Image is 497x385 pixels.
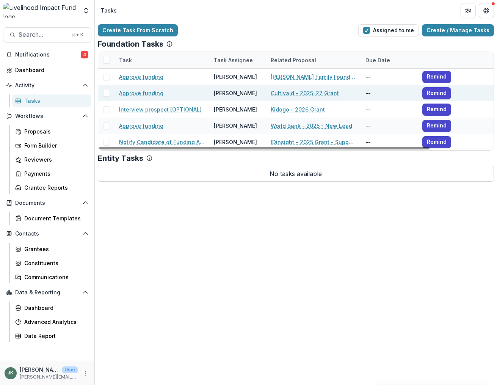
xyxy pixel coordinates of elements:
[12,302,91,314] a: Dashboard
[214,122,257,130] div: [PERSON_NAME]
[15,289,79,296] span: Data & Reporting
[81,369,90,378] button: More
[3,27,91,42] button: Search...
[361,134,418,150] div: --
[271,105,325,113] a: Kidogo - 2026 Grant
[81,51,88,58] span: 4
[271,138,356,146] a: IDinsight - 2025 Grant - Support to IPA-IDi merger
[119,138,205,146] a: Notify Candidate of Funding Approval
[422,120,451,132] button: Remind
[422,104,451,116] button: Remind
[12,139,91,152] a: Form Builder
[12,167,91,180] a: Payments
[214,105,257,113] div: [PERSON_NAME]
[3,197,91,209] button: Open Documents
[15,200,79,206] span: Documents
[422,24,494,36] a: Create / Manage Tasks
[12,330,91,342] a: Data Report
[15,66,85,74] div: Dashboard
[358,24,419,36] button: Assigned to me
[271,122,352,130] a: World Bank - 2025 - New Lead
[12,94,91,107] a: Tasks
[24,156,85,163] div: Reviewers
[24,170,85,178] div: Payments
[3,79,91,91] button: Open Activity
[114,52,209,68] div: Task
[12,125,91,138] a: Proposals
[81,3,91,18] button: Open entity switcher
[98,39,163,49] p: Foundation Tasks
[119,122,163,130] a: Approve funding
[24,245,85,253] div: Grantees
[361,85,418,101] div: --
[12,271,91,283] a: Communications
[62,366,78,373] p: User
[271,89,339,97] a: Cultivaid - 2025-27 Grant
[24,332,85,340] div: Data Report
[24,141,85,149] div: Form Builder
[209,56,257,64] div: Task Assignee
[271,73,356,81] a: [PERSON_NAME] Family Foundation - SII Great Lakes & [GEOGRAPHIC_DATA] 2025-27
[119,105,202,113] a: Interview prospect [OPTIONAL]
[361,52,418,68] div: Due Date
[12,243,91,255] a: Grantees
[3,110,91,122] button: Open Workflows
[98,166,494,182] p: No tasks available
[209,52,266,68] div: Task Assignee
[24,259,85,267] div: Constituents
[15,231,79,237] span: Contacts
[15,82,79,89] span: Activity
[12,257,91,269] a: Constituents
[214,138,257,146] div: [PERSON_NAME]
[361,56,395,64] div: Due Date
[361,101,418,118] div: --
[15,113,79,119] span: Workflows
[24,214,85,222] div: Document Templates
[98,154,143,163] p: Entity Tasks
[20,366,59,374] p: [PERSON_NAME]
[98,24,178,36] a: Create Task From Scratch
[479,3,494,18] button: Get Help
[24,318,85,326] div: Advanced Analytics
[101,6,117,14] div: Tasks
[12,181,91,194] a: Grantee Reports
[214,73,257,81] div: [PERSON_NAME]
[20,374,78,380] p: [PERSON_NAME][EMAIL_ADDRESS][DOMAIN_NAME]
[12,316,91,328] a: Advanced Analytics
[422,71,451,83] button: Remind
[361,69,418,85] div: --
[24,127,85,135] div: Proposals
[266,56,321,64] div: Related Proposal
[12,153,91,166] a: Reviewers
[119,89,163,97] a: Approve funding
[3,286,91,299] button: Open Data & Reporting
[24,184,85,192] div: Grantee Reports
[12,212,91,225] a: Document Templates
[114,56,136,64] div: Task
[3,3,78,18] img: Livelihood Impact Fund logo
[19,31,67,38] span: Search...
[24,97,85,105] div: Tasks
[15,52,81,58] span: Notifications
[422,136,451,148] button: Remind
[24,304,85,312] div: Dashboard
[24,273,85,281] div: Communications
[214,89,257,97] div: [PERSON_NAME]
[119,73,163,81] a: Approve funding
[266,52,361,68] div: Related Proposal
[3,49,91,61] button: Notifications4
[3,228,91,240] button: Open Contacts
[70,31,85,39] div: ⌘ + K
[3,64,91,76] a: Dashboard
[461,3,476,18] button: Partners
[98,5,120,16] nav: breadcrumb
[422,87,451,99] button: Remind
[8,371,14,376] div: Jana Kinsey
[361,118,418,134] div: --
